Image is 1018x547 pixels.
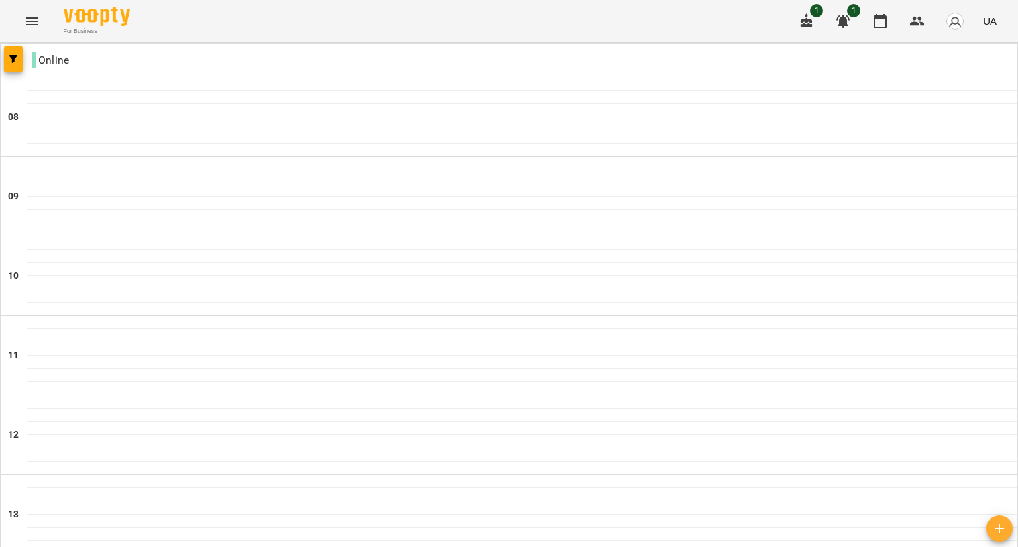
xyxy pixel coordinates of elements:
[847,4,860,17] span: 1
[8,269,19,283] h6: 10
[983,14,997,28] span: UA
[64,27,130,36] span: For Business
[8,189,19,204] h6: 09
[8,348,19,363] h6: 11
[32,52,69,68] p: Online
[64,7,130,26] img: Voopty Logo
[978,9,1002,33] button: UA
[8,110,19,124] h6: 08
[8,507,19,522] h6: 13
[8,428,19,442] h6: 12
[946,12,964,30] img: avatar_s.png
[986,515,1013,542] button: Створити урок
[810,4,823,17] span: 1
[16,5,48,37] button: Menu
